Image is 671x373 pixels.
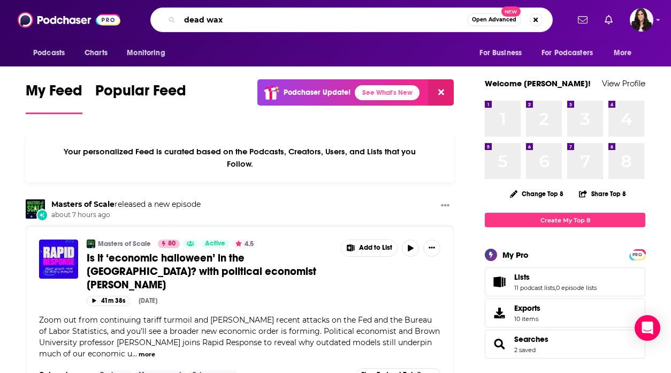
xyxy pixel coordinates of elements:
[630,8,653,32] button: Show profile menu
[51,199,115,209] a: Masters of Scale
[502,250,529,260] div: My Pro
[602,78,645,88] a: View Profile
[631,250,644,258] a: PRO
[600,11,617,29] a: Show notifications dropdown
[631,251,644,259] span: PRO
[18,10,120,30] img: Podchaser - Follow, Share and Rate Podcasts
[98,240,151,248] a: Masters of Scale
[514,315,540,323] span: 10 items
[504,187,570,200] button: Change Top 8
[479,46,522,61] span: For Business
[485,78,591,88] a: Welcome [PERSON_NAME]!
[150,8,553,32] div: Search podcasts, credits, & more...
[514,303,540,313] span: Exports
[127,46,165,61] span: Monitoring
[95,81,186,106] span: Popular Feed
[87,240,95,248] img: Masters of Scale
[489,337,510,352] a: Searches
[485,330,645,359] span: Searches
[514,284,555,292] a: 11 podcast lists
[514,346,536,354] a: 2 saved
[87,296,130,306] button: 41m 38s
[514,272,530,282] span: Lists
[85,46,108,61] span: Charts
[168,238,176,249] span: 80
[26,133,454,182] div: Your personalized Feed is curated based on the Podcasts, Creators, Users, and Lists that you Follow.
[535,43,608,63] button: open menu
[514,272,597,282] a: Lists
[359,244,392,252] span: Add to List
[606,43,645,63] button: open menu
[472,17,516,23] span: Open Advanced
[39,315,440,359] span: Zoom out from continuing tariff turmoil and [PERSON_NAME] recent attacks on the Fed and the Burea...
[578,183,627,204] button: Share Top 8
[201,240,230,248] a: Active
[95,81,186,114] a: Popular Feed
[514,334,548,344] a: Searches
[556,284,597,292] a: 0 episode lists
[119,43,179,63] button: open menu
[78,43,114,63] a: Charts
[33,46,65,61] span: Podcasts
[26,43,79,63] button: open menu
[485,213,645,227] a: Create My Top 8
[26,81,82,106] span: My Feed
[489,305,510,320] span: Exports
[630,8,653,32] img: User Profile
[635,315,660,341] div: Open Intercom Messenger
[485,267,645,296] span: Lists
[158,240,180,248] a: 80
[26,199,45,219] img: Masters of Scale
[205,238,225,249] span: Active
[36,209,48,221] div: New Episode
[485,299,645,327] a: Exports
[87,251,333,292] a: Is it ‘economic halloween’ in the [GEOGRAPHIC_DATA]? with political economist [PERSON_NAME]
[341,240,397,256] button: Show More Button
[139,297,157,304] div: [DATE]
[51,199,201,210] h3: released a new episode
[489,274,510,289] a: Lists
[555,284,556,292] span: ,
[132,349,137,359] span: ...
[284,88,350,97] p: Podchaser Update!
[574,11,592,29] a: Show notifications dropdown
[139,350,155,359] button: more
[501,6,521,17] span: New
[87,251,316,292] span: Is it ‘economic halloween’ in the [GEOGRAPHIC_DATA]? with political economist [PERSON_NAME]
[472,43,535,63] button: open menu
[51,211,201,220] span: about 7 hours ago
[26,81,82,114] a: My Feed
[467,13,521,26] button: Open AdvancedNew
[180,11,467,28] input: Search podcasts, credits, & more...
[39,240,78,279] img: Is it ‘economic halloween’ in the US? with political economist Mark Blyth
[614,46,632,61] span: More
[630,8,653,32] span: Logged in as RebeccaShapiro
[423,240,440,257] button: Show More Button
[232,240,257,248] button: 4.5
[542,46,593,61] span: For Podcasters
[437,199,454,213] button: Show More Button
[355,85,420,100] a: See What's New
